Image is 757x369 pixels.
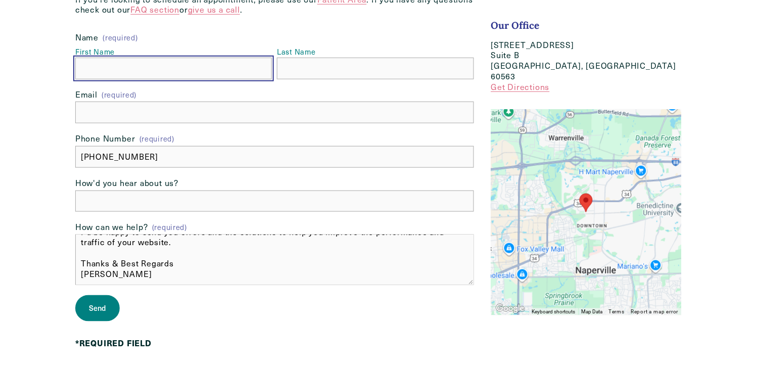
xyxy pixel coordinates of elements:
strong: *REQUIRED FIELD [75,338,152,349]
span: Email [75,89,98,100]
a: Get Directions [491,81,550,92]
div: Last Name [277,47,474,58]
span: (required) [139,135,174,142]
span: Phone Number [75,133,135,144]
span: How'd you hear about us? [75,178,178,189]
a: Terms [609,309,625,315]
button: Map Data [582,309,603,316]
a: give us a call [188,4,240,15]
a: FAQ section [130,4,179,15]
span: (required) [103,34,137,41]
button: Keyboard shortcuts [532,309,576,316]
button: SendSend [75,295,120,321]
a: Report a map error [631,309,679,315]
strong: Our Office [491,19,540,31]
span: Send [89,303,106,313]
p: [STREET_ADDRESS] Suite B [GEOGRAPHIC_DATA], [GEOGRAPHIC_DATA] 60563 [491,40,682,93]
a: Open this area in Google Maps (opens a new window) [494,302,527,315]
div: Ivy Lane Counseling 618 West 5th Ave Suite B Naperville, IL 60563 [580,194,593,212]
img: Google [494,302,527,315]
textarea: Re: Drop Traffic Hello Good Morning, I have found some major errors that correspond to a drop in ... [75,235,474,285]
span: (required) [152,222,187,232]
span: Name [75,32,99,43]
div: First Name [75,47,272,58]
span: How can we help? [75,222,148,233]
span: (required) [102,90,136,100]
